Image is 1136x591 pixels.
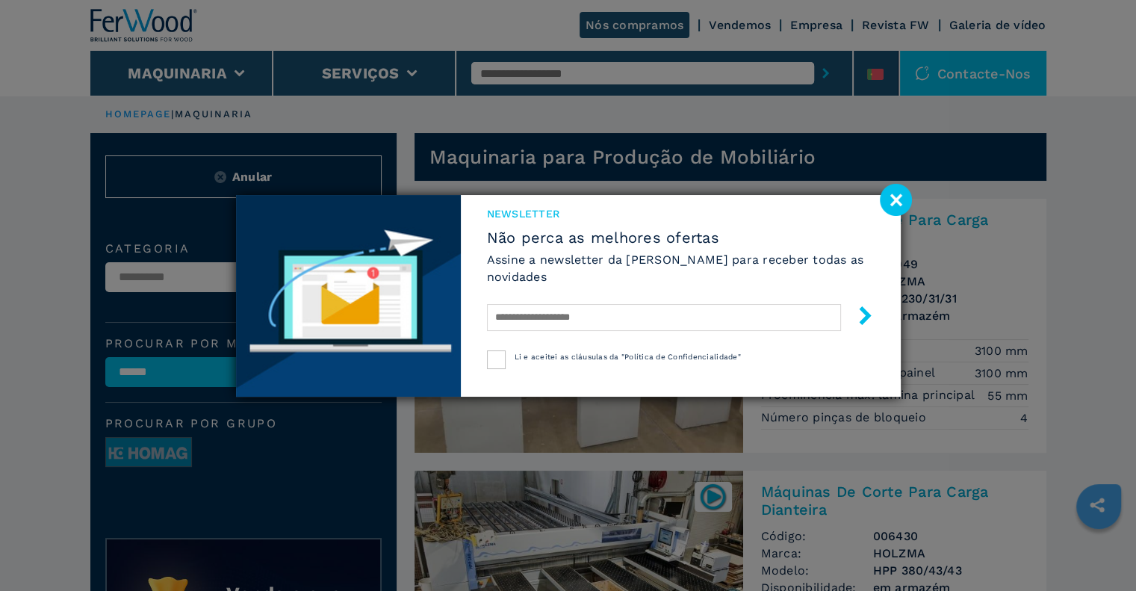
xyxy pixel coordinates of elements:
[515,353,741,361] span: Li e aceitei as cláusulas da "Política de Confidencialidade"
[236,195,461,397] img: Newsletter image
[487,206,875,221] span: Newsletter
[841,300,875,335] button: submit-button
[487,229,875,247] span: Não perca as melhores ofertas
[487,251,875,285] h6: Assine a newsletter da [PERSON_NAME] para receber todas as novidades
